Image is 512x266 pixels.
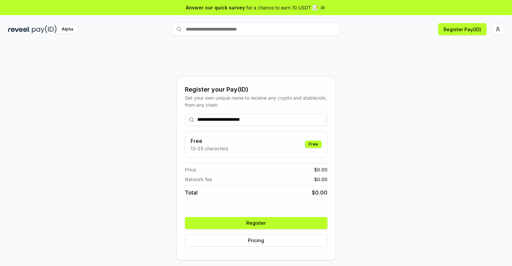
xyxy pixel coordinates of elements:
[185,234,327,247] button: Pricing
[8,25,31,34] img: reveel_dark
[305,141,322,148] div: Free
[191,137,228,145] h3: Free
[314,176,327,183] span: $ 0.00
[185,166,196,173] span: Price
[312,189,327,197] span: $ 0.00
[185,94,327,108] div: Get your own unique name to receive any crypto and stablecoin, from any chain
[438,23,487,35] button: Register Pay(ID)
[58,25,77,34] div: Alpha
[185,176,212,183] span: Network fee
[185,189,198,197] span: Total
[32,25,57,34] img: pay_id
[186,4,245,11] span: Answer our quick survey
[314,166,327,173] span: $ 0.00
[185,217,327,229] button: Register
[246,4,318,11] span: for a chance to earn 10 USDT 📝
[191,145,228,152] p: 13-25 characters
[185,85,327,94] div: Register your Pay(ID)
